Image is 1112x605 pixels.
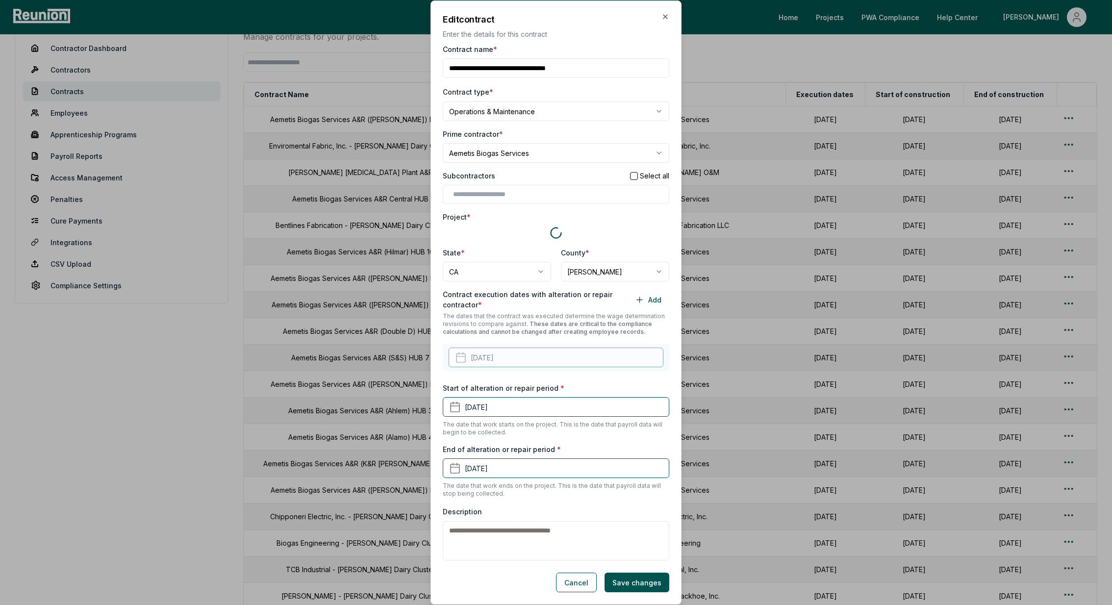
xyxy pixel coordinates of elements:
[443,507,482,516] label: Description
[443,248,465,258] label: State
[443,421,669,436] p: The date that work starts on the project. This is the date that payroll data will begin to be col...
[627,290,669,309] button: Add
[443,129,503,139] label: Prime contractor
[443,458,669,478] button: [DATE]
[443,312,665,335] span: The dates that the contract was executed determine the wage determination revisions to compare ag...
[556,573,597,592] button: Cancel
[443,44,497,54] label: Contract name
[443,383,564,393] label: Start of alteration or repair period
[443,320,652,335] span: These dates are critical to the compliance calculations and cannot be changed after creating empl...
[443,171,495,181] label: Subcontractors
[443,397,669,417] button: [DATE]
[443,13,669,26] h2: Edit contract
[561,248,589,258] label: County
[640,173,669,179] label: Select all
[443,289,627,310] label: Contract execution dates with alteration or repair contractor
[443,29,669,39] p: Enter the details for this contract
[443,482,669,498] p: The date that work ends on the project. This is the date that payroll data will stop being collec...
[443,212,471,222] label: Project
[443,444,561,454] label: End of alteration or repair period
[443,88,493,96] label: Contract type
[605,573,669,592] button: Save changes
